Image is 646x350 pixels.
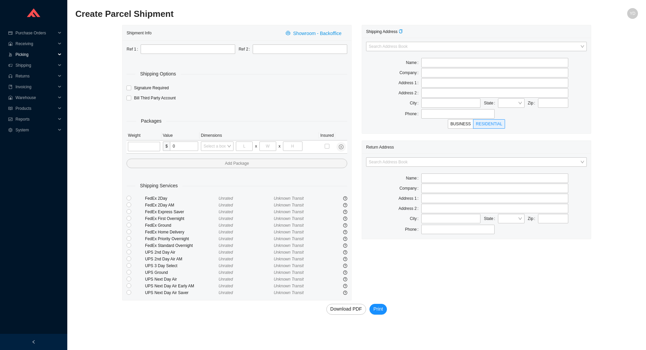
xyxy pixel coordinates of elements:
[259,141,276,151] input: W
[410,98,421,108] label: City
[145,202,219,209] div: FedEx 2Day AM
[406,58,421,67] label: Name
[145,276,219,283] div: UPS Next Day Air
[343,244,347,248] span: question-circle
[236,141,253,151] input: L
[75,8,497,20] h2: Create Parcel Shipment
[399,184,421,193] label: Company
[32,340,36,344] span: left
[255,143,257,150] div: x
[366,141,587,153] div: Return Address
[343,230,347,234] span: question-circle
[399,204,421,213] label: Address 2
[293,30,342,37] span: Showroom - Backoffice
[405,109,421,119] label: Phone
[131,95,178,101] span: Bill Third Party Account
[15,92,56,103] span: Warehouse
[399,78,421,88] label: Address 1
[319,131,335,140] th: Insured
[343,277,347,281] span: question-circle
[15,125,56,135] span: System
[283,141,302,151] input: H
[343,257,347,261] span: question-circle
[274,250,303,255] span: Unknown Transit
[343,237,347,241] span: question-circle
[15,114,56,125] span: Reports
[274,203,303,208] span: Unknown Transit
[8,117,13,121] span: fund
[282,28,347,38] button: printerShowroom - Backoffice
[15,103,56,114] span: Products
[15,38,56,49] span: Receiving
[343,264,347,268] span: question-circle
[219,210,233,214] span: Unrated
[145,256,219,262] div: UPS 2nd Day Air AM
[15,60,56,71] span: Shipping
[399,29,403,33] span: copy
[219,257,233,261] span: Unrated
[219,223,233,228] span: Unrated
[630,8,636,19] span: YD
[145,262,219,269] div: UPS 3 Day Select
[8,31,13,35] span: credit-card
[219,203,233,208] span: Unrated
[274,270,303,275] span: Unknown Transit
[451,122,471,126] span: BUSINESS
[219,270,233,275] span: Unrated
[343,271,347,275] span: question-circle
[219,216,233,221] span: Unrated
[161,131,200,140] th: Value
[369,304,387,315] button: Print
[343,291,347,295] span: question-circle
[343,203,347,207] span: question-circle
[163,141,170,151] span: $
[8,85,13,89] span: book
[145,195,219,202] div: FedEx 2Day
[406,173,421,183] label: Name
[528,98,538,108] label: Zip
[136,117,166,125] span: Packages
[145,222,219,229] div: FedEx Ground
[145,289,219,296] div: UPS Next Day Air Saver
[274,223,303,228] span: Unknown Transit
[145,283,219,289] div: UPS Next Day Air Early AM
[219,230,233,234] span: Unrated
[405,225,421,234] label: Phone
[219,290,233,295] span: Unrated
[274,230,303,234] span: Unknown Transit
[399,194,421,203] label: Address 1
[336,142,346,152] button: close-circle
[145,249,219,256] div: UPS 2nd Day Air
[219,263,233,268] span: Unrated
[373,305,383,313] span: Print
[145,209,219,215] div: FedEx Express Saver
[200,131,319,140] th: Dimensions
[145,215,219,222] div: FedEx First Overnight
[399,88,421,98] label: Address 2
[135,70,181,78] span: Shipping Options
[145,269,219,276] div: UPS Ground
[239,44,253,54] label: Ref 2
[476,122,502,126] span: RESIDENTIAL
[274,284,303,288] span: Unknown Transit
[127,44,141,54] label: Ref 1
[274,257,303,261] span: Unknown Transit
[274,196,303,201] span: Unknown Transit
[410,214,421,223] label: City
[274,216,303,221] span: Unknown Transit
[343,210,347,214] span: question-circle
[279,143,281,150] div: x
[219,243,233,248] span: Unrated
[343,250,347,254] span: question-circle
[343,223,347,227] span: question-circle
[8,106,13,110] span: read
[343,284,347,288] span: question-circle
[330,305,362,313] span: Download PDF
[274,210,303,214] span: Unknown Transit
[274,277,303,282] span: Unknown Transit
[219,250,233,255] span: Unrated
[135,182,182,190] span: Shipping Services
[15,49,56,60] span: Picking
[484,98,498,108] label: State
[528,214,538,223] label: Zip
